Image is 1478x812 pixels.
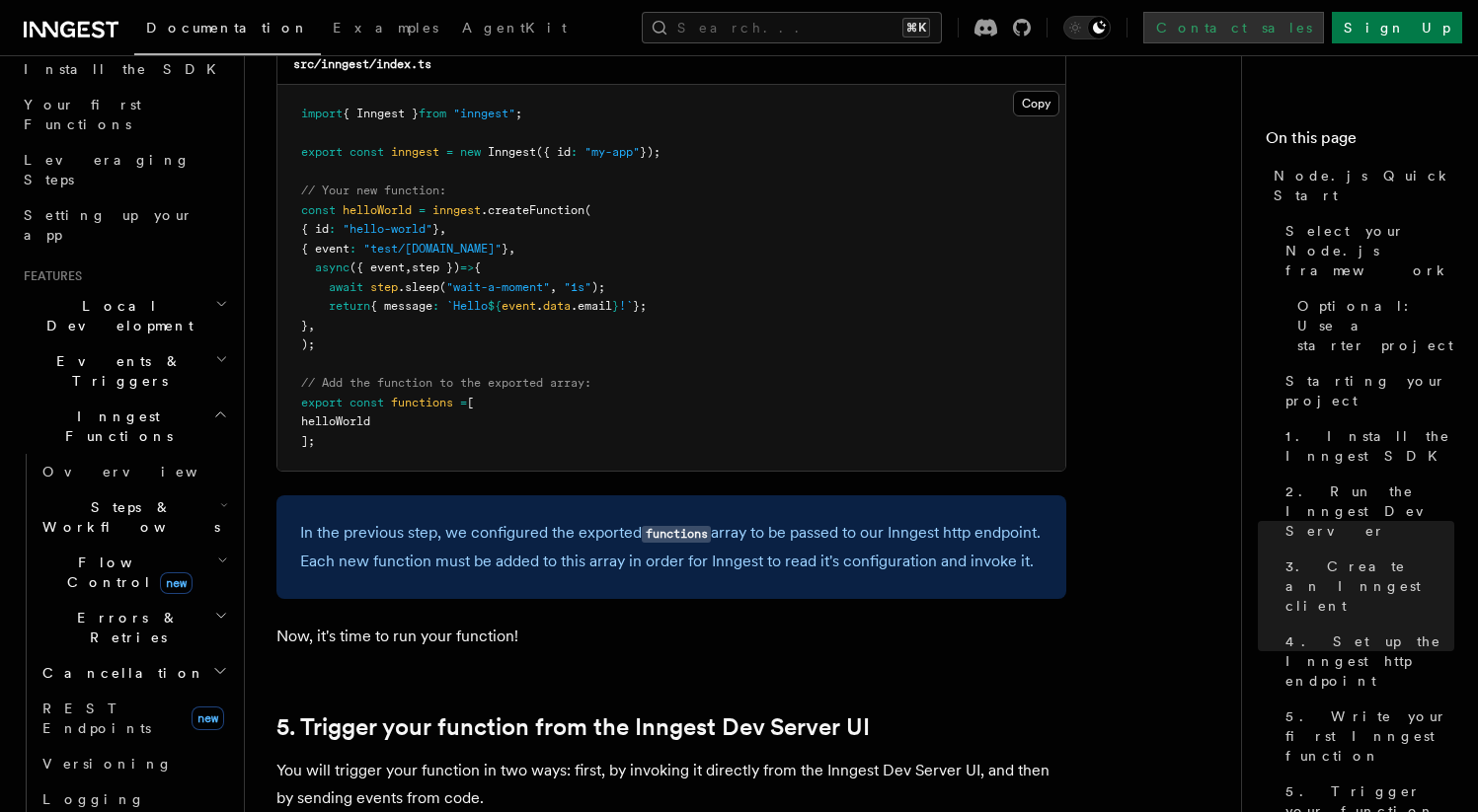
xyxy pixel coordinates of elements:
[1285,426,1454,466] span: 1. Install the Inngest SDK
[1332,12,1462,43] a: Sign Up
[350,242,356,256] span: :
[398,280,439,294] span: .sleep
[450,6,579,53] a: AgentKit
[343,107,419,120] span: { Inngest }
[584,203,591,217] span: (
[481,203,584,217] span: .createFunction
[502,242,508,256] span: }
[619,299,633,313] span: !`
[460,260,474,274] span: =>
[1285,706,1454,766] span: 5. Write your first Inngest function
[508,242,515,256] span: ,
[439,280,446,294] span: (
[300,519,1043,575] p: In the previous step, we configured the exported array to be passed to our Inngest http endpoint....
[412,260,460,274] span: step })
[35,600,232,655] button: Errors & Retries
[350,145,384,159] span: const
[329,280,363,294] span: await
[1278,474,1454,549] a: 2. Run the Inngest Dev Server
[301,242,350,256] span: { event
[16,399,232,454] button: Inngest Functions
[301,434,315,448] span: ];
[301,107,343,120] span: import
[439,222,446,236] span: ,
[42,701,151,736] span: REST Endpoints
[35,497,220,537] span: Steps & Workflows
[301,145,343,159] span: export
[42,791,145,807] span: Logging
[301,222,329,236] span: { id
[276,713,870,741] a: 5. Trigger your function from the Inngest Dev Server UI
[301,396,343,409] span: export
[460,396,467,409] span: =
[550,280,557,294] span: ,
[35,553,217,592] span: Flow Control
[35,454,232,489] a: Overview
[160,572,193,594] span: new
[301,337,315,351] span: );
[42,756,173,772] span: Versioning
[1278,624,1454,699] a: 4. Set up the Inngest http endpoint
[460,145,481,159] span: new
[536,145,571,159] span: ({ id
[301,376,591,390] span: // Add the function to the exported array:
[543,299,571,313] span: data
[1297,296,1454,355] span: Optional: Use a starter project
[488,299,502,313] span: ${
[146,20,309,36] span: Documentation
[329,222,336,236] span: :
[391,145,439,159] span: inngest
[24,207,194,243] span: Setting up your app
[16,87,232,142] a: Your first Functions
[1285,556,1454,616] span: 3. Create an Inngest client
[633,299,647,313] span: };
[301,203,336,217] span: const
[1285,371,1454,410] span: Starting your project
[1285,631,1454,691] span: 4. Set up the Inngest http endpoint
[1278,699,1454,774] a: 5. Write your first Inngest function
[16,197,232,253] a: Setting up your app
[571,299,612,313] span: .email
[16,406,213,446] span: Inngest Functions
[321,6,450,53] a: Examples
[16,296,215,335] span: Local Development
[333,20,438,36] span: Examples
[453,107,515,120] span: "inngest"
[370,280,398,294] span: step
[1278,363,1454,418] a: Starting your project
[35,489,232,545] button: Steps & Workflows
[16,51,232,87] a: Install the SDK
[24,97,141,132] span: Your first Functions
[1278,418,1454,474] a: 1. Install the Inngest SDK
[276,757,1066,812] p: You will trigger your function in two ways: first, by invoking it directly from the Inngest Dev S...
[446,280,550,294] span: "wait-a-moment"
[350,396,384,409] span: const
[16,288,232,343] button: Local Development
[515,107,522,120] span: ;
[315,260,350,274] span: async
[35,691,232,746] a: REST Endpointsnew
[488,145,536,159] span: Inngest
[1063,16,1111,39] button: Toggle dark mode
[391,396,453,409] span: functions
[642,526,711,543] code: functions
[329,299,370,313] span: return
[343,222,432,236] span: "hello-world"
[564,280,591,294] span: "1s"
[301,184,446,197] span: // Your new function:
[1143,12,1324,43] a: Contact sales
[1013,91,1059,116] button: Copy
[16,142,232,197] a: Leveraging Steps
[16,351,215,391] span: Events & Triggers
[24,61,228,77] span: Install the SDK
[419,107,446,120] span: from
[301,414,370,428] span: helloWorld
[1266,158,1454,213] a: Node.js Quick Start
[363,242,502,256] span: "test/[DOMAIN_NAME]"
[1266,126,1454,158] h4: On this page
[16,268,82,284] span: Features
[1285,481,1454,541] span: 2. Run the Inngest Dev Server
[474,260,481,274] span: {
[42,464,246,480] span: Overview
[446,145,453,159] span: =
